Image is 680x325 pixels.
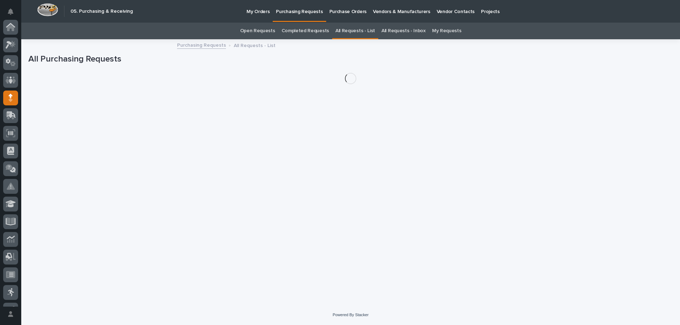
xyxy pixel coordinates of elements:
img: Workspace Logo [37,3,58,16]
a: Completed Requests [282,23,329,39]
h1: All Purchasing Requests [28,54,673,64]
div: Notifications [9,8,18,20]
a: All Requests - Inbox [381,23,426,39]
a: Powered By Stacker [333,313,368,317]
a: Open Requests [240,23,275,39]
a: Purchasing Requests [177,41,226,49]
a: All Requests - List [335,23,375,39]
a: My Requests [432,23,461,39]
h2: 05. Purchasing & Receiving [70,8,133,14]
button: Notifications [3,4,18,19]
p: All Requests - List [234,41,276,49]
